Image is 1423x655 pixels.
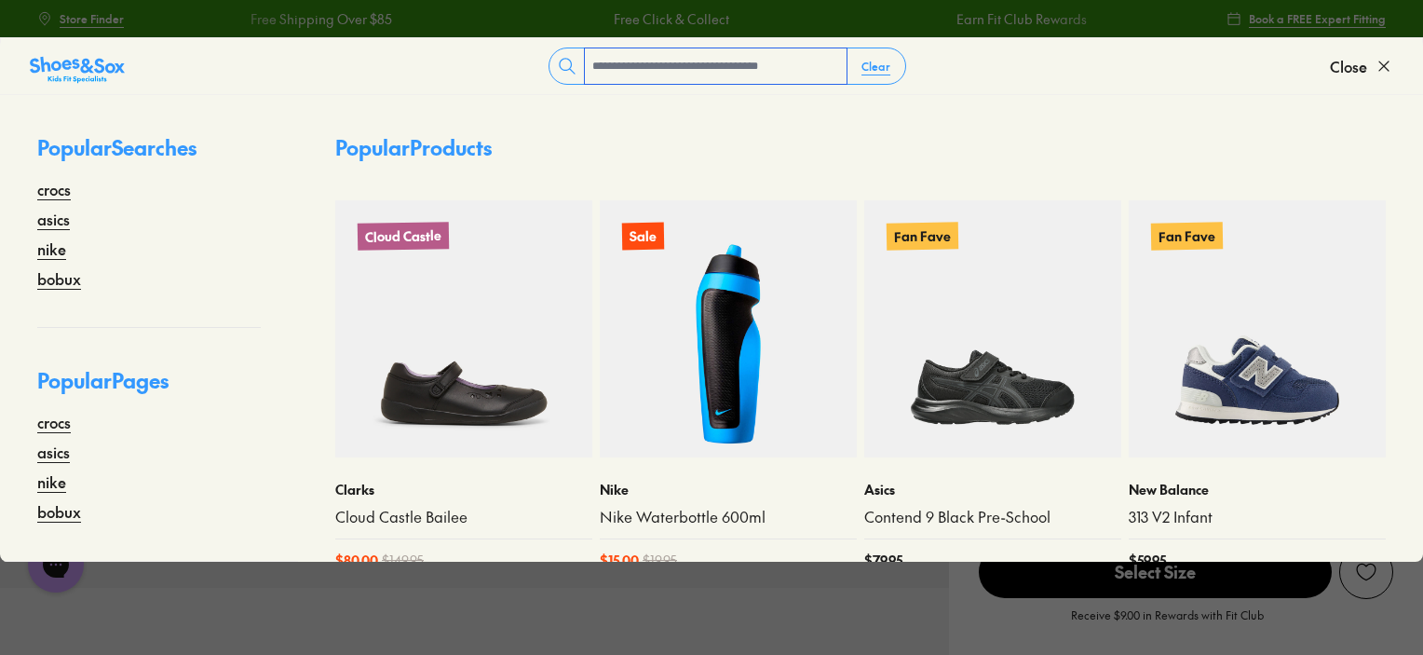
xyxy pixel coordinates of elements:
[1129,551,1166,570] span: $ 59.95
[19,530,93,599] iframe: Gorgias live chat messenger
[600,507,857,527] a: Nike Waterbottle 600ml
[1071,607,1264,640] p: Receive $9.00 in Rewards with Fit Club
[864,200,1121,457] a: Fan Fave
[37,441,70,463] a: asics
[60,10,124,27] span: Store Finder
[1129,507,1386,527] a: 313 V2 Infant
[864,480,1121,499] p: Asics
[37,178,71,200] a: crocs
[600,551,639,570] span: $ 15.00
[864,551,902,570] span: $ 79.95
[335,551,378,570] span: $ 80.00
[37,365,261,411] p: Popular Pages
[37,132,261,178] p: Popular Searches
[37,471,66,493] a: nike
[614,9,729,29] a: Free Click & Collect
[37,267,81,290] a: bobux
[382,551,424,570] span: $ 149.95
[956,9,1087,29] a: Earn Fit Club Rewards
[847,49,905,83] button: Clear
[335,507,592,527] a: Cloud Castle Bailee
[37,208,70,230] a: asics
[30,51,125,81] a: Shoes &amp; Sox
[600,480,857,499] p: Nike
[1129,480,1386,499] p: New Balance
[643,551,677,570] span: $ 19.95
[37,2,124,35] a: Store Finder
[1226,2,1386,35] a: Book a FREE Expert Fitting
[979,545,1332,599] button: Select Size
[251,9,392,29] a: Free Shipping Over $85
[887,222,958,250] p: Fan Fave
[1330,55,1367,77] span: Close
[37,238,66,260] a: nike
[1151,222,1223,250] p: Fan Fave
[358,222,449,251] p: Cloud Castle
[335,480,592,499] p: Clarks
[979,546,1332,598] span: Select Size
[37,411,71,433] a: crocs
[1129,200,1386,457] a: Fan Fave
[600,200,857,457] a: Sale
[335,132,492,163] p: Popular Products
[335,200,592,457] a: Cloud Castle
[37,500,81,523] a: bobux
[622,223,664,251] p: Sale
[1249,10,1386,27] span: Book a FREE Expert Fitting
[1330,46,1393,87] button: Close
[1339,545,1393,599] button: Add to Wishlist
[864,507,1121,527] a: Contend 9 Black Pre-School
[30,55,125,85] img: SNS_Logo_Responsive.svg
